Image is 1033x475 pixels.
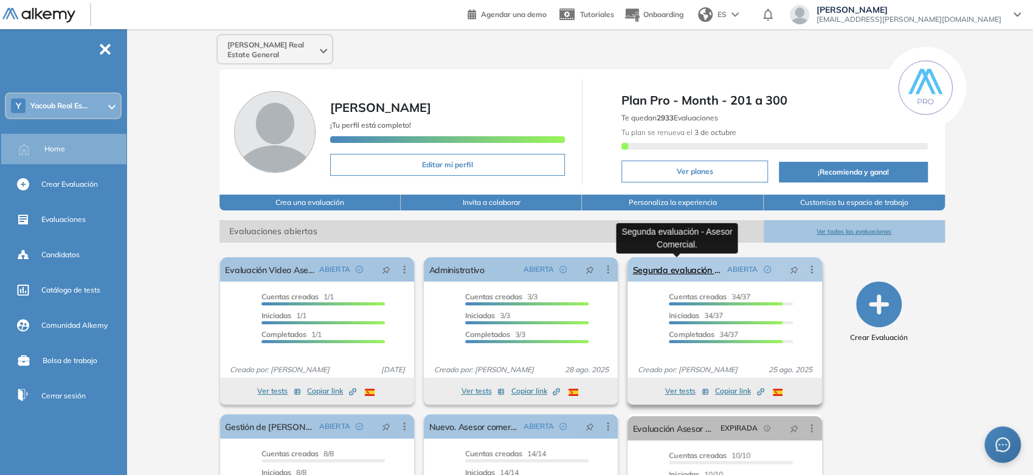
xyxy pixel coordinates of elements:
span: Copiar link [715,386,764,397]
span: ABIERTA [319,421,350,432]
span: ABIERTA [727,264,758,275]
b: 2933 [657,113,674,122]
span: field-time [764,425,771,432]
span: Iniciadas [669,311,699,320]
span: Completados [261,330,306,339]
span: 1/1 [261,292,334,301]
span: ABIERTA [523,264,553,275]
span: pushpin [586,421,594,431]
span: [PERSON_NAME] [817,5,1001,15]
span: Home [44,144,65,154]
span: 25 ago. 2025 [764,364,817,375]
span: Tutoriales [580,10,614,19]
button: Copiar link [511,384,560,398]
span: Plan Pro - Month - 201 a 300 [621,91,928,109]
span: Y [16,101,21,111]
span: 28 ago. 2025 [559,364,613,375]
span: Creado por: [PERSON_NAME] [632,364,742,375]
b: 3 de octubre [693,128,736,137]
span: 3/3 [465,330,525,339]
span: 34/37 [669,330,738,339]
img: arrow [731,12,739,17]
button: pushpin [373,260,399,279]
img: Foto de perfil [234,91,316,173]
span: pushpin [382,421,390,431]
span: ¡Tu perfil está completo! [330,120,411,130]
button: Personaliza la experiencia [582,195,763,210]
span: 14/14 [465,449,546,458]
button: Ver tests [257,384,301,398]
span: Catálogo de tests [41,285,100,296]
span: Cuentas creadas [669,292,726,301]
span: Bolsa de trabajo [43,355,97,366]
a: Evaluación Asesor Comercial [632,416,715,440]
span: Copiar link [511,386,560,397]
span: [EMAIL_ADDRESS][PERSON_NAME][DOMAIN_NAME] [817,15,1001,24]
a: Agendar una demo [468,6,547,21]
span: Completados [465,330,510,339]
span: Candidatos [41,249,80,260]
span: Te quedan Evaluaciones [621,113,718,122]
span: 8/8 [261,449,334,458]
button: Crear Evaluación [850,282,908,343]
span: check-circle [559,266,567,273]
button: pushpin [576,260,603,279]
span: Iniciadas [465,311,495,320]
span: Agendar una demo [481,10,547,19]
span: Onboarding [643,10,683,19]
img: Logo [2,8,75,23]
img: world [698,7,713,22]
span: Evaluaciones abiertas [219,220,763,243]
button: Ver planes [621,161,768,182]
span: [PERSON_NAME] [330,100,431,115]
span: ES [717,9,727,20]
span: Evaluaciones [41,214,86,225]
span: pushpin [586,265,594,274]
span: Copiar link [307,386,356,397]
span: 1/1 [261,330,322,339]
span: Creado por: [PERSON_NAME] [429,364,538,375]
button: Ver todas las evaluaciones [764,220,945,243]
span: message [995,437,1010,452]
a: Segunda evaluación - Asesor Comercial. [632,257,722,282]
span: Cuentas creadas [669,451,726,460]
span: Cuentas creadas [261,449,319,458]
div: Segunda evaluación - Asesor Comercial. [616,223,738,253]
span: Iniciadas [261,311,291,320]
span: 1/1 [261,311,306,320]
span: ABIERTA [319,264,350,275]
span: Comunidad Alkemy [41,320,108,331]
span: pushpin [382,265,390,274]
button: Invita a colaborar [401,195,582,210]
span: 3/3 [465,311,510,320]
button: pushpin [781,260,807,279]
button: Copiar link [715,384,764,398]
button: Onboarding [624,2,683,28]
a: Administrativo [429,257,484,282]
span: Yacoub Real Es... [30,101,88,111]
button: Editar mi perfil [330,154,565,176]
a: Evaluación Video Asesor Comercial [225,257,314,282]
button: Customiza tu espacio de trabajo [764,195,945,210]
span: Completados [669,330,714,339]
span: ABIERTA [523,421,553,432]
button: Crea una evaluación [219,195,401,210]
img: ESP [365,389,375,396]
span: 34/37 [669,292,750,301]
span: check-circle [764,266,771,273]
span: [PERSON_NAME] Real Estate General [227,40,317,60]
span: check-circle [356,423,363,430]
button: pushpin [781,418,807,438]
span: [DATE] [376,364,409,375]
span: Tu plan se renueva el [621,128,736,137]
button: pushpin [576,417,603,436]
span: 10/10 [669,451,750,460]
span: pushpin [790,423,798,433]
a: Gestión de [PERSON_NAME]. [225,414,314,439]
span: check-circle [356,266,363,273]
img: ESP [773,389,783,396]
span: EXPIRADA [720,423,758,434]
span: Cuentas creadas [261,292,319,301]
span: check-circle [559,423,567,430]
button: Ver tests [461,384,505,398]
